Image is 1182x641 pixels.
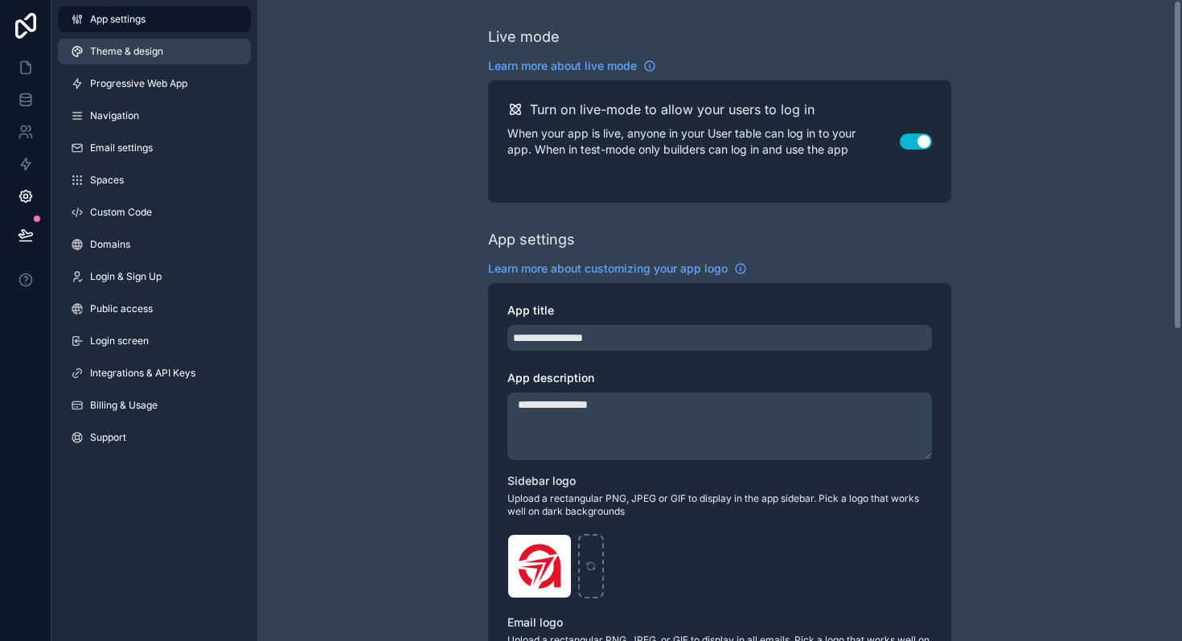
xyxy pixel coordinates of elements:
a: Navigation [58,103,251,129]
a: Billing & Usage [58,392,251,418]
a: Spaces [58,167,251,193]
span: Learn more about customizing your app logo [488,261,728,277]
span: Sidebar logo [507,474,576,487]
span: App title [507,303,554,317]
span: Login & Sign Up [90,270,162,283]
a: App settings [58,6,251,32]
a: Learn more about customizing your app logo [488,261,747,277]
a: Custom Code [58,199,251,225]
a: Domains [58,232,251,257]
div: App settings [488,228,575,251]
span: Login screen [90,335,149,347]
p: When your app is live, anyone in your User table can log in to your app. When in test-mode only b... [507,125,900,158]
span: Navigation [90,109,139,122]
span: Domains [90,238,130,251]
span: Spaces [90,174,124,187]
span: Integrations & API Keys [90,367,195,380]
span: Theme & design [90,45,163,58]
h2: Turn on live-mode to allow your users to log in [530,100,815,119]
a: Login & Sign Up [58,264,251,290]
a: Login screen [58,328,251,354]
a: Public access [58,296,251,322]
span: Learn more about live mode [488,58,637,74]
a: Email settings [58,135,251,161]
a: Integrations & API Keys [58,360,251,386]
span: Email logo [507,615,563,629]
span: Support [90,431,126,444]
a: Support [58,425,251,450]
span: Progressive Web App [90,77,187,90]
div: Live mode [488,26,560,48]
span: App settings [90,13,146,26]
span: App description [507,371,594,384]
span: Upload a rectangular PNG, JPEG or GIF to display in the app sidebar. Pick a logo that works well ... [507,492,932,518]
a: Learn more about live mode [488,58,656,74]
span: Custom Code [90,206,152,219]
a: Theme & design [58,39,251,64]
span: Email settings [90,142,153,154]
span: Billing & Usage [90,399,158,412]
a: Progressive Web App [58,71,251,97]
span: Public access [90,302,153,315]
